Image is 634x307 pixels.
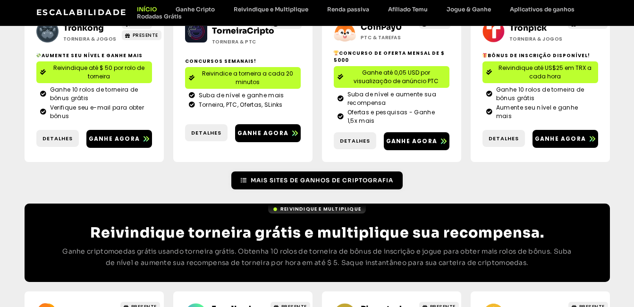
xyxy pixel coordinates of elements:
span: Detalhes [489,135,519,143]
span: Ofertas e pesquisas - Ganhe 1,5x mais [345,108,446,125]
a: CoinPayU [361,22,402,32]
span: Reivindique até $ 50 por rolo de torneira [50,64,148,81]
a: Ganhe Cripto [166,6,224,13]
a: Renda passiva [318,6,379,13]
span: Suba de nível e ganhe mais [196,91,284,100]
img: 🎁 [482,53,487,58]
span: PRESENTE [133,32,158,39]
a: INÍCIO [127,6,166,13]
a: Afiliado Temu [379,6,437,13]
span: Ganhe agora [89,135,140,143]
a: Reivindique até $ 50 por rolo de torneira [36,61,152,83]
a: Reivindique e Multiplique [224,6,318,13]
font: Aumente seu nível e ganhe mais [42,52,143,59]
a: Ganhe até 0,05 USD por visualização de anúncio PTC [334,66,449,88]
h2: Torneira & Jogos [509,35,568,43]
span: Suba de nível e aumente sua recompensa [345,90,446,107]
a: Aplicativos de ganhos [500,6,584,13]
span: Torneira, PTC, Ofertas, SLinks [196,101,283,109]
span: Ganhe agora [237,129,288,137]
span: Ganhe 10 rolos de torneira de bônus grátis [494,85,594,102]
span: Detalhes [191,129,221,137]
span: Detalhes [340,137,370,145]
p: Ganhe criptomoedas grátis usando torneira grátis. Obtenha 10 rolos de torneira de bônus de inscri... [62,246,572,269]
a: Detalhes [334,132,376,150]
span: Reivindique e Multiplique [280,205,361,213]
h2: Torneira & Jogos [63,35,122,43]
a: Reivindice a torneira a cada 20 minutos [185,67,301,89]
a: Tronpick [509,23,547,33]
span: Aumente seu nível e ganhe mais [494,103,594,120]
font: Bônus de inscrição disponível! [488,52,590,59]
span: Ganhe 10 rolos de torneira de bônus grátis [48,85,148,102]
span: Ganhe agora [535,135,586,143]
img: 💸 [36,53,41,58]
a: Rodadas Grátis [127,13,191,20]
a: Reivindique até US$25 em TRX a cada hora [482,61,598,83]
span: Mais sites de ganhos de criptografia [251,176,393,185]
span: Reivindice a torneira a cada 20 minutos [198,69,297,86]
span: Reivindique até US$25 em TRX a cada hora [496,64,594,81]
a: Mais sites de ganhos de criptografia [231,171,403,189]
h2: Concursos semanais! [185,58,301,65]
span: Ganhe até 0,05 USD por visualização de anúncio PTC [347,68,446,85]
a: TorneiraCripto [212,26,274,36]
a: Ganhe agora [235,124,301,142]
a: Detalhes [36,130,79,147]
nav: Menu [127,6,598,20]
h2: Reivindique torneira grátis e multiplique sua recompensa. [62,224,572,241]
a: Tronkong [63,23,104,33]
a: Escalabilidade [36,8,127,17]
h2: Torneira & PTC [212,38,271,45]
img: 🏆 [334,51,338,55]
a: Jogue & Ganhe [437,6,500,13]
a: Detalhes [185,124,228,142]
span: Detalhes [42,135,73,143]
font: Concurso de oferta mensal de $ 5000 [334,50,445,64]
span: Verifique seu e-mail para obter bônus [48,103,148,120]
span: Ganhe agora [386,137,437,145]
a: Ganhe agora [86,130,152,148]
a: PRESENTE [122,30,161,40]
a: Ganhe agora [533,130,598,148]
a: Detalhes [482,130,525,147]
a: Reivindique e Multiplique [268,205,366,213]
a: Ganhe agora [384,132,449,150]
h2: ptc & Tarefas [361,34,420,41]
